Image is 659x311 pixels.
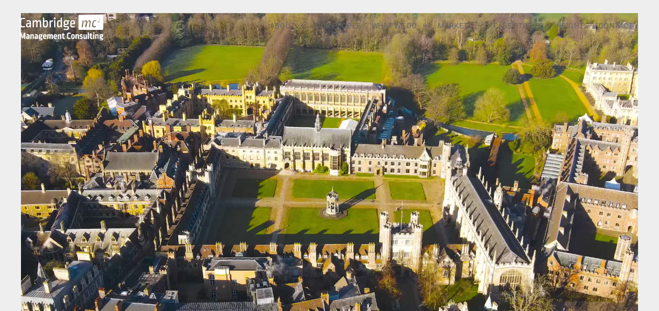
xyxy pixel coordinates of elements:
a: OUR PEOPLE [310,18,366,34]
a: CASE STUDIES [488,18,549,34]
img: Go to Homepage [20,15,104,40]
a: Your Business Transformed | Cambridge Management Consulting [20,16,104,27]
a: WHAT WE DO [366,18,433,34]
a: INSIGHTS [549,18,593,34]
a: ABOUT [265,18,310,34]
a: CONTACT [593,18,638,34]
a: MARKETS [433,18,488,34]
